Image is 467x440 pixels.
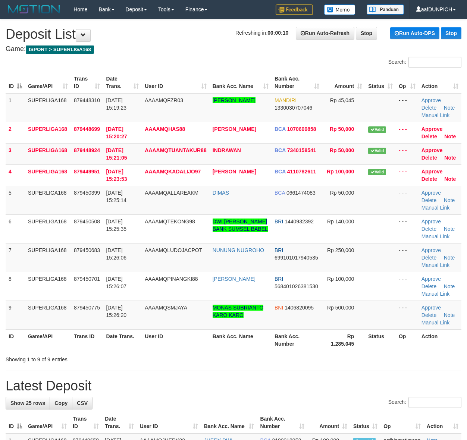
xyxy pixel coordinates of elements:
[272,329,322,351] th: Bank Acc. Number
[365,329,396,351] th: Status
[6,93,25,122] td: 1
[275,219,283,224] span: BRI
[213,97,256,103] a: [PERSON_NAME]
[275,247,283,253] span: BRI
[213,219,268,232] a: DWI [PERSON_NAME] BANK SUMSEL BABEL
[25,214,71,243] td: SUPERLIGA168
[275,147,286,153] span: BCA
[330,97,354,103] span: Rp 45,045
[103,329,142,351] th: Date Trans.
[25,243,71,272] td: SUPERLIGA168
[6,397,50,409] a: Show 25 rows
[25,122,71,143] td: SUPERLIGA168
[74,169,100,175] span: 879449951
[275,190,285,196] span: BCA
[330,147,354,153] span: Rp 50,000
[25,164,71,186] td: SUPERLIGA168
[6,301,25,329] td: 9
[421,155,437,161] a: Delete
[421,112,450,118] a: Manual Link
[74,305,100,311] span: 879450775
[421,147,443,153] a: Approve
[421,133,437,139] a: Delete
[6,378,461,393] h1: Latest Deposit
[210,72,272,93] th: Bank Acc. Name: activate to sort column ascending
[106,276,126,289] span: [DATE] 15:26:07
[396,143,419,164] td: - - -
[106,190,126,203] span: [DATE] 15:25:14
[6,412,25,433] th: ID: activate to sort column descending
[421,176,437,182] a: Delete
[142,72,209,93] th: User ID: activate to sort column ascending
[421,262,450,268] a: Manual Link
[396,301,419,329] td: - - -
[50,397,72,409] a: Copy
[444,283,455,289] a: Note
[106,147,127,161] span: [DATE] 15:21:05
[421,291,450,297] a: Manual Link
[267,30,288,36] strong: 00:00:10
[287,147,316,153] span: Copy 7340158541 to clipboard
[322,72,365,93] th: Amount: activate to sort column ascending
[444,197,455,203] a: Note
[25,143,71,164] td: SUPERLIGA168
[74,147,100,153] span: 879448924
[71,329,103,351] th: Trans ID
[421,219,441,224] a: Approve
[74,97,100,103] span: 879448310
[74,247,100,253] span: 879450683
[10,400,45,406] span: Show 25 rows
[421,97,441,103] a: Approve
[424,412,461,433] th: Action: activate to sort column ascending
[145,169,201,175] span: AAAAMQKADALIJO97
[307,412,350,433] th: Amount: activate to sort column ascending
[213,126,256,132] a: [PERSON_NAME]
[421,105,436,111] a: Delete
[213,169,256,175] a: [PERSON_NAME]
[213,147,241,153] a: INDRAWAN
[419,329,461,351] th: Action
[213,305,264,318] a: MONAS SUBRIANTO KARO KARO
[441,27,461,39] a: Stop
[257,412,307,433] th: Bank Acc. Number: activate to sort column ascending
[276,4,313,15] img: Feedback.jpg
[421,305,441,311] a: Approve
[106,169,127,182] span: [DATE] 15:23:53
[275,105,312,111] span: Copy 1330030707046 to clipboard
[388,57,461,68] label: Search:
[330,126,354,132] span: Rp 50,000
[6,4,62,15] img: MOTION_logo.png
[25,412,70,433] th: Game/API: activate to sort column ascending
[365,72,396,93] th: Status: activate to sort column ascending
[287,126,316,132] span: Copy 1070609858 to clipboard
[367,4,404,15] img: panduan.png
[25,301,71,329] td: SUPERLIGA168
[102,412,137,433] th: Date Trans.: activate to sort column ascending
[327,169,354,175] span: Rp 100,000
[421,276,441,282] a: Approve
[380,412,424,433] th: Op: activate to sort column ascending
[71,72,103,93] th: Trans ID: activate to sort column ascending
[6,353,189,363] div: Showing 1 to 9 of 9 entries
[213,276,256,282] a: [PERSON_NAME]
[421,247,441,253] a: Approve
[210,329,272,351] th: Bank Acc. Name
[322,329,365,351] th: Rp 1.285.045
[6,27,461,42] h1: Deposit List
[296,27,354,40] a: Run Auto-Refresh
[444,176,456,182] a: Note
[235,30,288,36] span: Refreshing in:
[145,190,198,196] span: AAAAMQALLAREAKM
[275,169,286,175] span: BCA
[444,133,456,139] a: Note
[106,219,126,232] span: [DATE] 15:25:35
[330,190,354,196] span: Rp 50,000
[25,186,71,214] td: SUPERLIGA168
[368,169,386,175] span: Valid transaction
[421,312,436,318] a: Delete
[396,164,419,186] td: - - -
[25,93,71,122] td: SUPERLIGA168
[396,72,419,93] th: Op: activate to sort column ascending
[6,122,25,143] td: 2
[396,186,419,214] td: - - -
